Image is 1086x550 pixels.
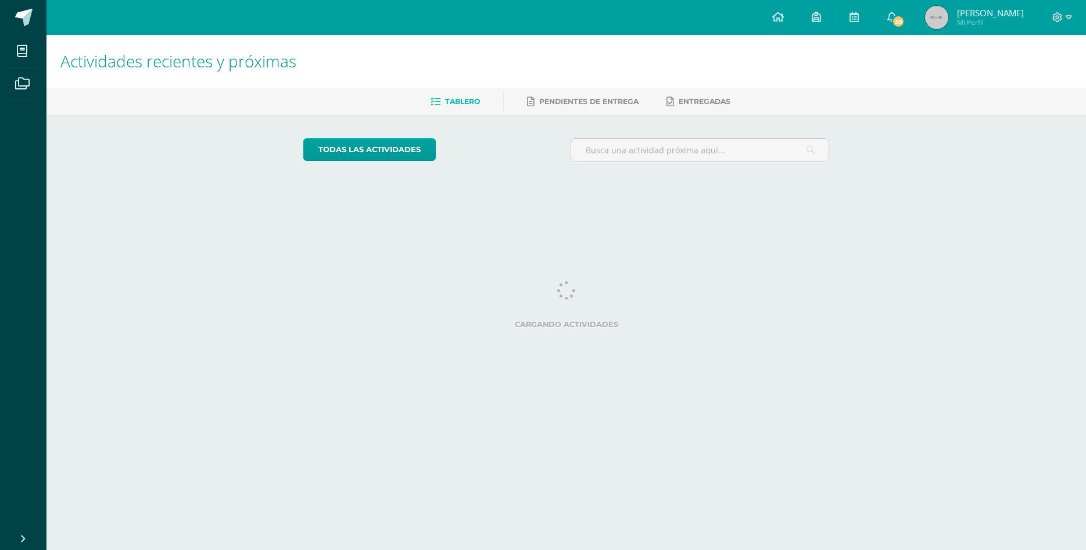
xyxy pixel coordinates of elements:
span: Entregadas [679,97,730,106]
span: 30 [892,15,905,28]
a: Entregadas [666,92,730,111]
img: 45x45 [925,6,948,29]
span: Mi Perfil [957,17,1024,27]
label: Cargando actividades [303,320,829,329]
a: Pendientes de entrega [527,92,639,111]
a: todas las Actividades [303,138,436,161]
span: Tablero [445,97,480,106]
span: [PERSON_NAME] [957,7,1024,19]
span: Pendientes de entrega [539,97,639,106]
span: Actividades recientes y próximas [60,50,296,72]
a: Tablero [431,92,480,111]
input: Busca una actividad próxima aquí... [571,139,829,161]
